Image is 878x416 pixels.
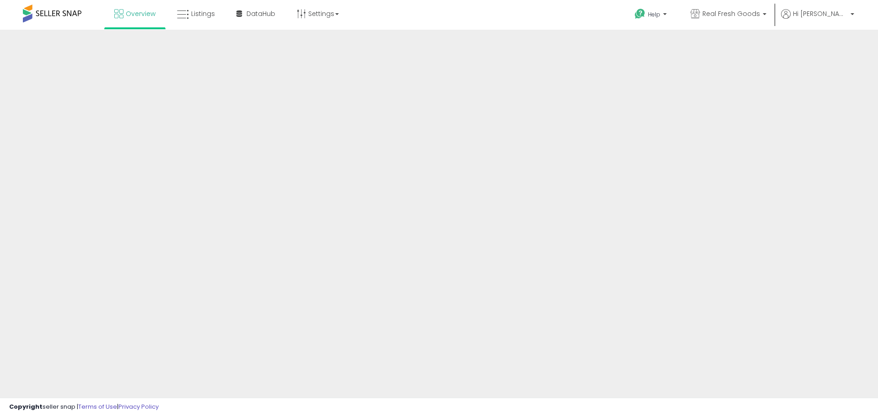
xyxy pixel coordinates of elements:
[126,9,155,18] span: Overview
[781,9,854,30] a: Hi [PERSON_NAME]
[246,9,275,18] span: DataHub
[78,402,117,411] a: Terms of Use
[191,9,215,18] span: Listings
[702,9,760,18] span: Real Fresh Goods
[9,402,43,411] strong: Copyright
[627,1,676,30] a: Help
[9,403,159,411] div: seller snap | |
[648,11,660,18] span: Help
[634,8,646,20] i: Get Help
[793,9,848,18] span: Hi [PERSON_NAME]
[118,402,159,411] a: Privacy Policy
